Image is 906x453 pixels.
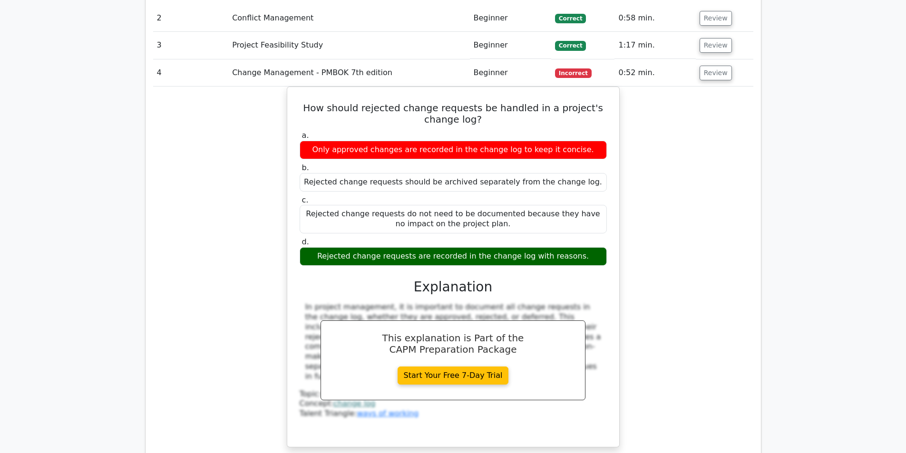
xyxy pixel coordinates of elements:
td: Beginner [470,59,551,87]
td: Beginner [470,32,551,59]
button: Review [700,11,732,26]
td: 4 [153,59,229,87]
div: Topic: [300,389,607,399]
div: Rejected change requests are recorded in the change log with reasons. [300,247,607,266]
button: Review [700,38,732,53]
h3: Explanation [305,279,601,295]
span: Correct [555,14,586,23]
span: d. [302,237,309,246]
td: 3 [153,32,229,59]
td: 2 [153,5,229,32]
span: Incorrect [555,68,592,78]
td: Conflict Management [228,5,469,32]
button: Review [700,66,732,80]
div: Talent Triangle: [300,389,607,419]
td: 1:17 min. [614,32,695,59]
td: Change Management - PMBOK 7th edition [228,59,469,87]
span: Correct [555,41,586,50]
div: In project management, it is important to document all change requests in the change log, whether... [305,302,601,381]
span: a. [302,131,309,140]
div: Rejected change requests do not need to be documented because they have no impact on the project ... [300,205,607,233]
td: Beginner [470,5,551,32]
td: Project Feasibility Study [228,32,469,59]
div: Rejected change requests should be archived separately from the change log. [300,173,607,192]
a: change log [333,399,375,408]
td: 0:52 min. [614,59,695,87]
td: 0:58 min. [614,5,695,32]
a: ways of working [357,409,419,418]
div: Only approved changes are recorded in the change log to keep it concise. [300,141,607,159]
span: b. [302,163,309,172]
h5: How should rejected change requests be handled in a project's change log? [299,102,608,125]
a: Start Your Free 7-Day Trial [398,366,509,385]
div: Concept: [300,399,607,409]
span: c. [302,195,309,204]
